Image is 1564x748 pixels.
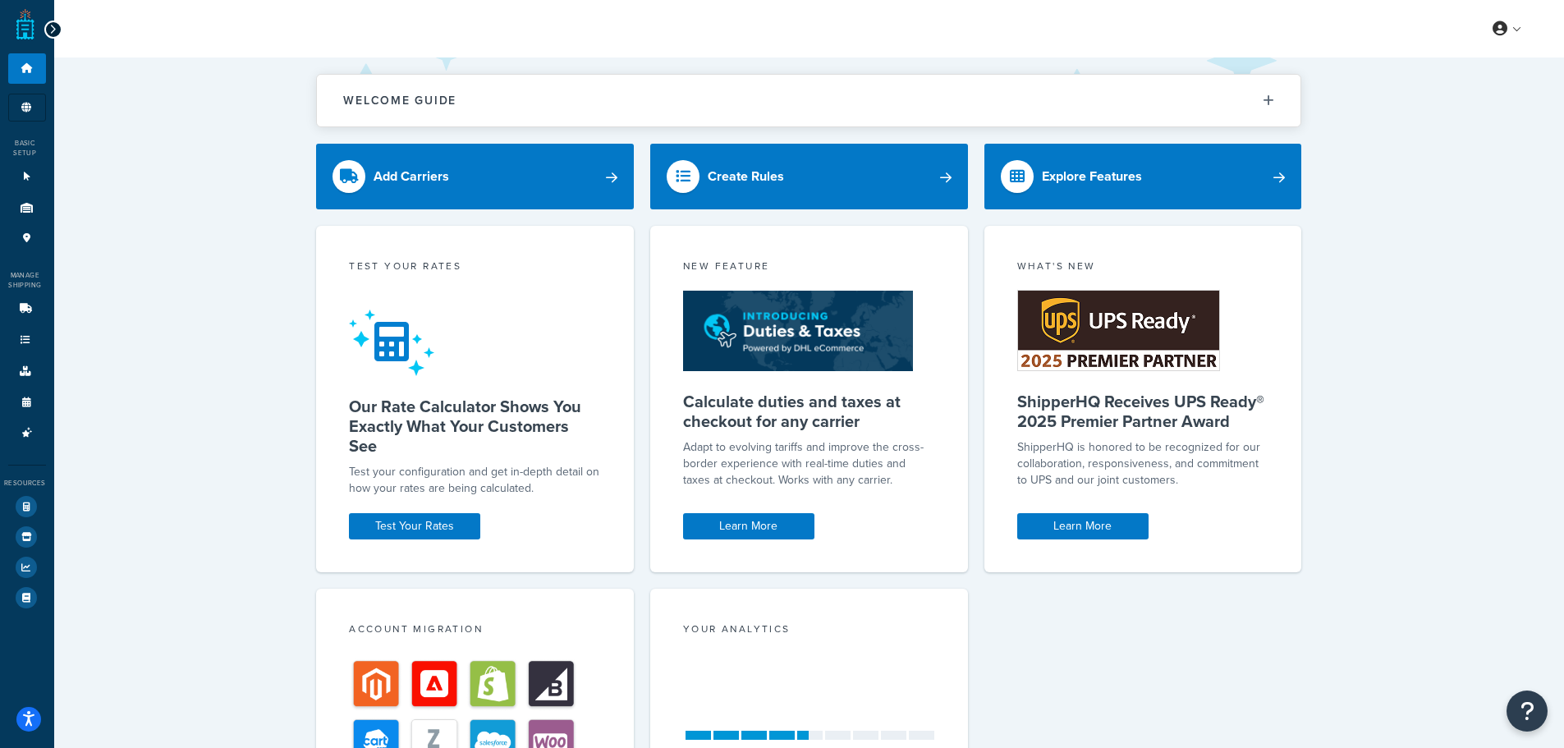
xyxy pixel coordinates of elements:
[1507,691,1548,732] button: Open Resource Center
[374,165,449,188] div: Add Carriers
[683,439,935,489] p: Adapt to evolving tariffs and improve the cross-border experience with real-time duties and taxes...
[349,464,601,497] div: Test your configuration and get in-depth detail on how your rates are being calculated.
[1017,392,1269,431] h5: ShipperHQ Receives UPS Ready® 2025 Premier Partner Award
[8,223,46,254] li: Pickup Locations
[984,144,1302,209] a: Explore Features
[8,522,46,552] li: Marketplace
[683,622,935,640] div: Your Analytics
[8,325,46,356] li: Shipping Rules
[683,392,935,431] h5: Calculate duties and taxes at checkout for any carrier
[8,388,46,418] li: Time Slots
[349,513,480,539] a: Test Your Rates
[683,259,935,278] div: New Feature
[8,294,46,324] li: Carriers
[8,162,46,192] li: Websites
[349,622,601,640] div: Account Migration
[8,193,46,223] li: Origins
[708,165,784,188] div: Create Rules
[1017,259,1269,278] div: What's New
[683,513,814,539] a: Learn More
[349,259,601,278] div: Test your rates
[8,492,46,521] li: Test Your Rates
[8,418,46,448] li: Advanced Features
[1017,439,1269,489] p: ShipperHQ is honored to be recognized for our collaboration, responsiveness, and commitment to UP...
[8,356,46,387] li: Boxes
[1042,165,1142,188] div: Explore Features
[8,553,46,582] li: Analytics
[316,144,634,209] a: Add Carriers
[343,94,456,107] h2: Welcome Guide
[349,397,601,456] h5: Our Rate Calculator Shows You Exactly What Your Customers See
[8,583,46,613] li: Help Docs
[650,144,968,209] a: Create Rules
[1017,513,1149,539] a: Learn More
[8,53,46,84] li: Dashboard
[317,75,1300,126] button: Welcome Guide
